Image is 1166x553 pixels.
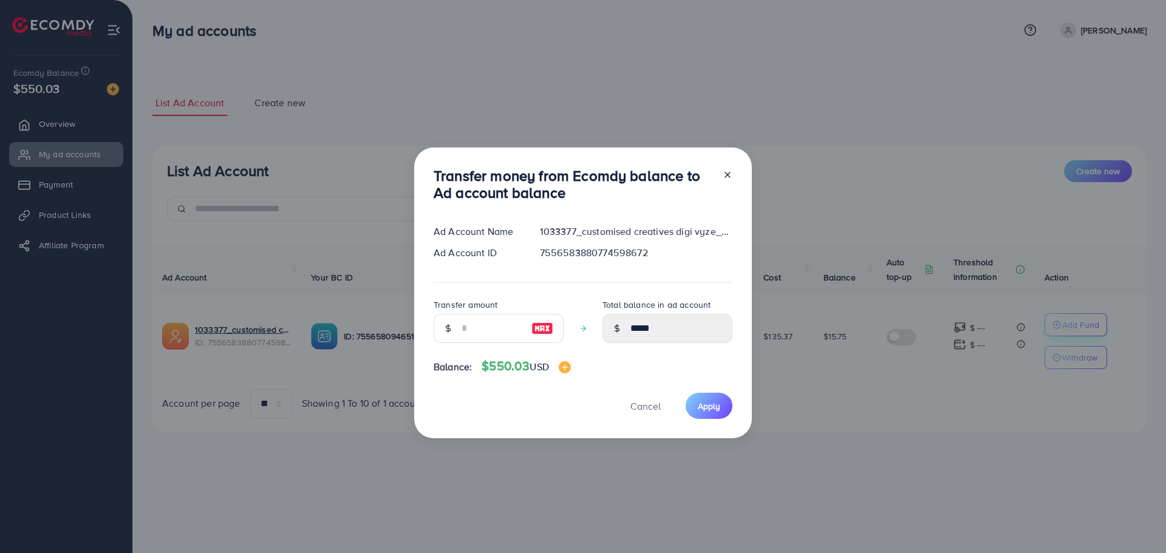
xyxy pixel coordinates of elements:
[434,167,713,202] h3: Transfer money from Ecomdy balance to Ad account balance
[482,359,571,374] h4: $550.03
[530,360,548,373] span: USD
[615,393,676,419] button: Cancel
[602,299,711,311] label: Total balance in ad account
[434,360,472,374] span: Balance:
[530,225,742,239] div: 1033377_customised creatives digi vyze_1759404336162
[630,399,661,413] span: Cancel
[531,321,553,336] img: image
[530,246,742,260] div: 7556583880774598672
[424,225,530,239] div: Ad Account Name
[1114,498,1157,544] iframe: Chat
[434,299,497,311] label: Transfer amount
[698,400,720,412] span: Apply
[424,246,530,260] div: Ad Account ID
[559,361,571,373] img: image
[686,393,732,419] button: Apply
